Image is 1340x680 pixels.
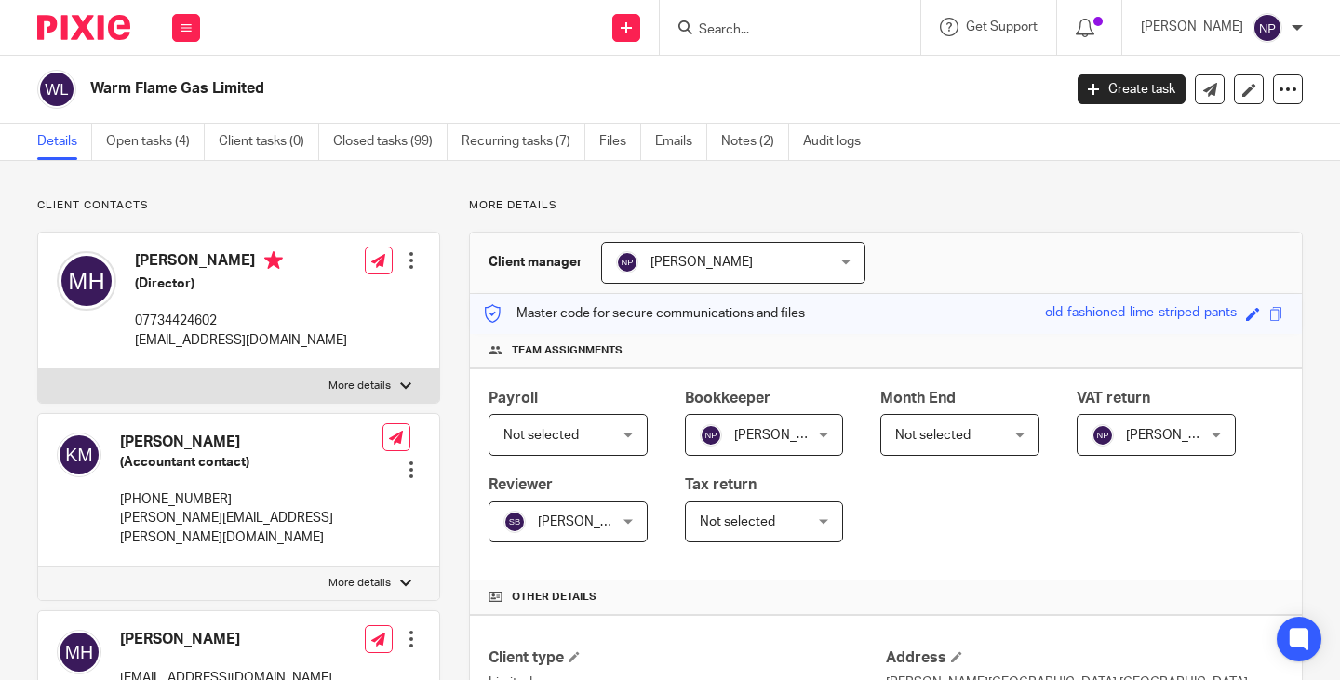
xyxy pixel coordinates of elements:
[650,256,753,269] span: [PERSON_NAME]
[264,251,283,270] i: Primary
[503,511,526,533] img: svg%3E
[599,124,641,160] a: Files
[328,379,391,393] p: More details
[57,630,101,674] img: svg%3E
[512,590,596,605] span: Other details
[1253,13,1282,43] img: svg%3E
[135,312,347,330] p: 07734424602
[135,331,347,350] p: [EMAIL_ADDRESS][DOMAIN_NAME]
[886,648,1283,668] h4: Address
[685,391,770,406] span: Bookkeeper
[966,20,1038,33] span: Get Support
[489,253,583,272] h3: Client manager
[120,490,382,509] p: [PHONE_NUMBER]
[37,124,92,160] a: Details
[462,124,585,160] a: Recurring tasks (7)
[120,433,382,452] h4: [PERSON_NAME]
[57,251,116,311] img: svg%3E
[700,424,722,447] img: svg%3E
[489,648,886,668] h4: Client type
[503,429,579,442] span: Not selected
[697,22,864,39] input: Search
[1077,391,1150,406] span: VAT return
[1045,303,1237,325] div: old-fashioned-lime-striped-pants
[880,391,956,406] span: Month End
[120,630,332,649] h4: [PERSON_NAME]
[803,124,875,160] a: Audit logs
[895,429,971,442] span: Not selected
[37,198,440,213] p: Client contacts
[333,124,448,160] a: Closed tasks (99)
[1126,429,1228,442] span: [PERSON_NAME]
[120,453,382,472] h5: (Accountant contact)
[655,124,707,160] a: Emails
[489,391,538,406] span: Payroll
[685,477,757,492] span: Tax return
[734,429,837,442] span: [PERSON_NAME]
[1078,74,1186,104] a: Create task
[135,274,347,293] h5: (Director)
[57,433,101,477] img: svg%3E
[135,251,347,274] h4: [PERSON_NAME]
[37,15,130,40] img: Pixie
[106,124,205,160] a: Open tasks (4)
[512,343,623,358] span: Team assignments
[489,477,553,492] span: Reviewer
[37,70,76,109] img: svg%3E
[219,124,319,160] a: Client tasks (0)
[90,79,858,99] h2: Warm Flame Gas Limited
[1092,424,1114,447] img: svg%3E
[538,515,640,528] span: [PERSON_NAME]
[484,304,805,323] p: Master code for secure communications and files
[120,509,382,547] p: [PERSON_NAME][EMAIL_ADDRESS][PERSON_NAME][DOMAIN_NAME]
[616,251,638,273] img: svg%3E
[1141,18,1243,36] p: [PERSON_NAME]
[721,124,789,160] a: Notes (2)
[328,576,391,591] p: More details
[469,198,1303,213] p: More details
[700,515,775,528] span: Not selected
